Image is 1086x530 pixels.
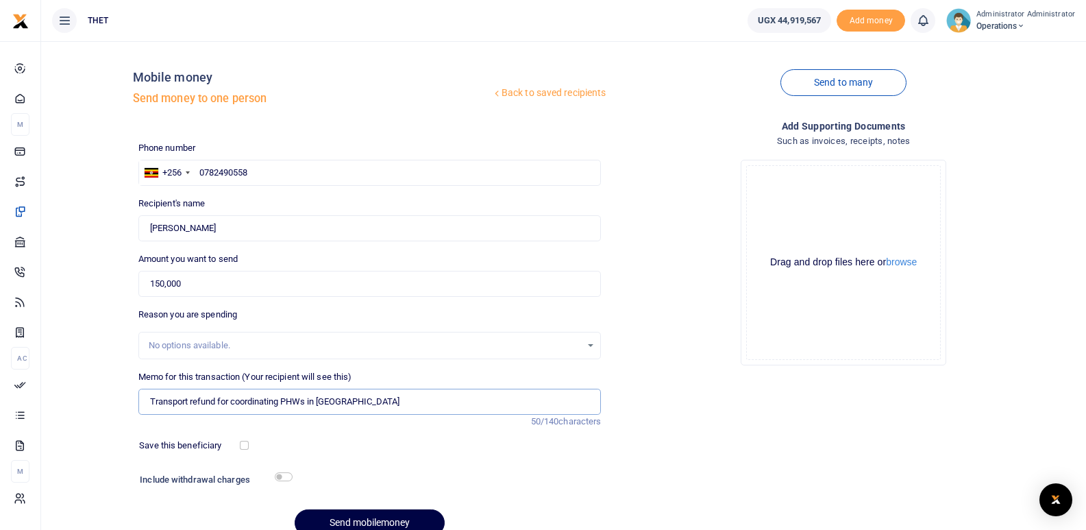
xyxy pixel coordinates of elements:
label: Memo for this transaction (Your recipient will see this) [138,370,352,384]
div: File Uploader [741,160,946,365]
img: profile-user [946,8,971,33]
div: +256 [162,166,182,180]
div: No options available. [149,339,582,352]
a: logo-small logo-large logo-large [12,15,29,25]
label: Amount you want to send [138,252,238,266]
h5: Send money to one person [133,92,491,106]
label: Phone number [138,141,195,155]
small: Administrator Administrator [976,9,1075,21]
img: logo-small [12,13,29,29]
li: Toup your wallet [837,10,905,32]
div: Drag and drop files here or [747,256,940,269]
li: Wallet ballance [742,8,837,33]
a: Add money [837,14,905,25]
div: Open Intercom Messenger [1039,483,1072,516]
span: Add money [837,10,905,32]
a: UGX 44,919,567 [748,8,831,33]
input: Enter extra information [138,389,602,415]
span: characters [558,416,601,426]
a: Back to saved recipients [491,81,607,106]
li: Ac [11,347,29,370]
li: M [11,460,29,483]
span: UGX 44,919,567 [758,14,821,27]
button: browse [886,257,917,267]
a: Send to many [780,69,906,96]
span: Operations [976,20,1075,32]
li: M [11,113,29,136]
h4: Add supporting Documents [612,119,1075,134]
span: 50/140 [531,416,559,426]
span: THET [82,14,114,27]
label: Recipient's name [138,197,206,210]
h6: Include withdrawal charges [140,474,286,485]
input: Loading name... [138,215,602,241]
label: Reason you are spending [138,308,237,322]
input: Enter phone number [138,160,602,186]
a: profile-user Administrator Administrator Operations [946,8,1075,33]
h4: Such as invoices, receipts, notes [612,134,1075,149]
input: UGX [138,271,602,297]
div: Uganda: +256 [139,160,194,185]
label: Save this beneficiary [139,439,221,453]
h4: Mobile money [133,70,491,85]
